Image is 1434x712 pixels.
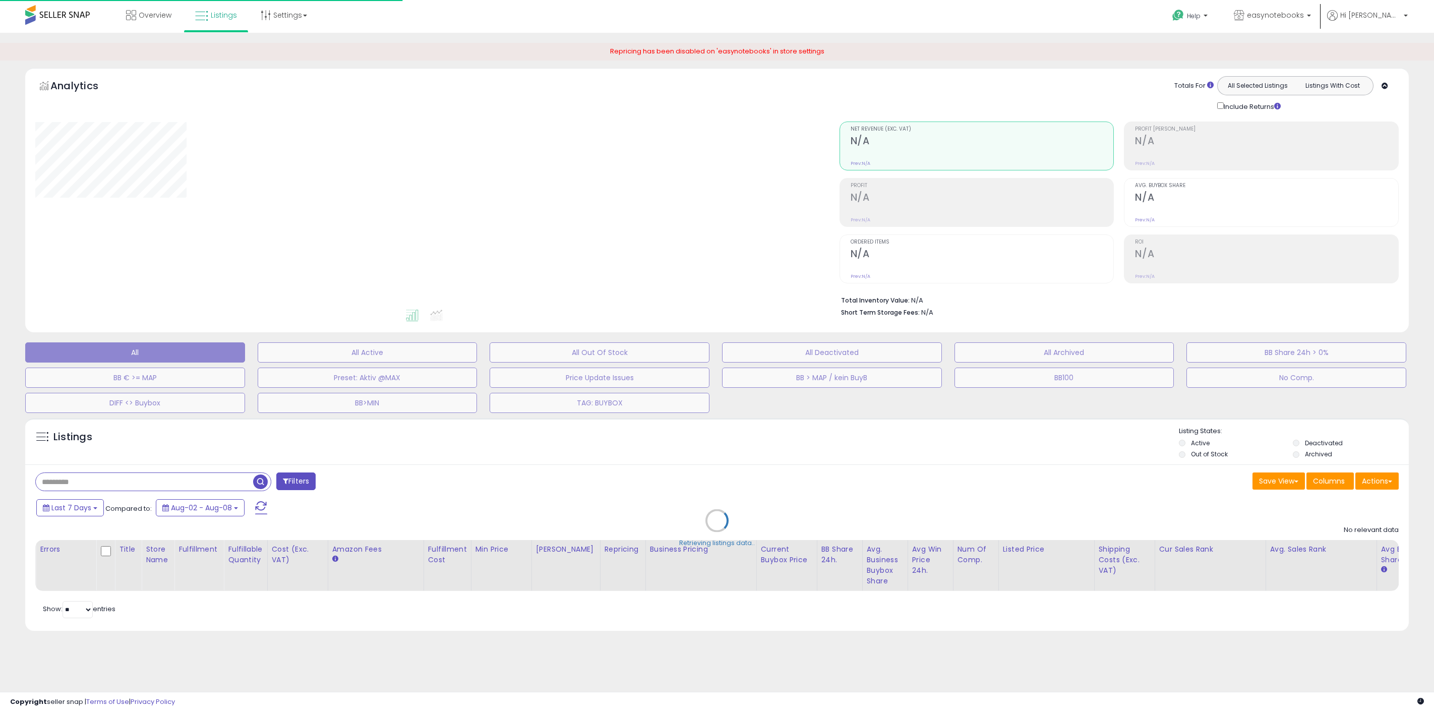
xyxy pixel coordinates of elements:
small: Prev: N/A [1135,217,1155,223]
button: BB100 [954,368,1174,388]
button: BB Share 24h > 0% [1186,342,1406,363]
a: Help [1164,2,1218,33]
button: Listings With Cost [1295,79,1370,92]
small: Prev: N/A [851,160,870,166]
h2: N/A [1135,135,1398,149]
a: Hi [PERSON_NAME] [1327,10,1408,33]
small: Prev: N/A [851,217,870,223]
span: Avg. Buybox Share [1135,183,1398,189]
h2: N/A [851,192,1114,205]
button: All Deactivated [722,342,942,363]
h2: N/A [851,248,1114,262]
i: Get Help [1172,9,1184,22]
button: DIFF <> Buybox [25,393,245,413]
span: Net Revenue (Exc. VAT) [851,127,1114,132]
button: Price Update Issues [490,368,709,388]
div: Retrieving listings data.. [679,538,755,547]
span: Listings [211,10,237,20]
button: All Archived [954,342,1174,363]
div: Include Returns [1210,100,1293,112]
button: All Active [258,342,477,363]
button: TAG: BUYBOX [490,393,709,413]
button: No Comp. [1186,368,1406,388]
span: Ordered Items [851,240,1114,245]
h2: N/A [851,135,1114,149]
span: easynotebooks [1247,10,1304,20]
b: Short Term Storage Fees: [841,308,920,317]
button: Preset: Aktiv @MAX [258,368,477,388]
span: Help [1187,12,1201,20]
small: Prev: N/A [851,273,870,279]
span: Repricing has been disabled on 'easynotebooks' in store settings [610,46,824,56]
div: Totals For [1174,81,1214,91]
h5: Analytics [50,79,118,95]
button: BB > MAP / kein BuyB [722,368,942,388]
button: BB € >= MAP [25,368,245,388]
span: Profit [PERSON_NAME] [1135,127,1398,132]
li: N/A [841,293,1391,306]
small: Prev: N/A [1135,273,1155,279]
span: Profit [851,183,1114,189]
b: Total Inventory Value: [841,296,910,305]
small: Prev: N/A [1135,160,1155,166]
span: Hi [PERSON_NAME] [1340,10,1401,20]
span: Overview [139,10,171,20]
button: All Out Of Stock [490,342,709,363]
span: N/A [921,308,933,317]
span: ROI [1135,240,1398,245]
button: BB>MIN [258,393,477,413]
h2: N/A [1135,192,1398,205]
button: All Selected Listings [1220,79,1295,92]
h2: N/A [1135,248,1398,262]
button: All [25,342,245,363]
